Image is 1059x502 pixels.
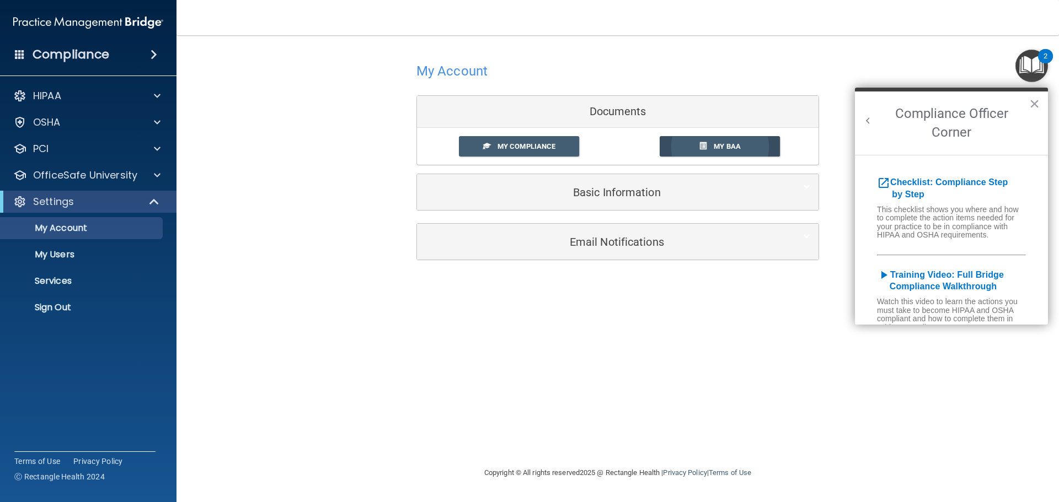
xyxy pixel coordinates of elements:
[709,468,751,477] a: Terms of Use
[425,236,777,248] h5: Email Notifications
[855,298,1048,334] h6: Watch this video to learn the actions you must take to become HIPAA and OSHA compliant and how to...
[1044,56,1047,71] div: 2
[33,116,61,129] p: OSHA
[877,268,890,282] i: play_arrow
[855,206,1048,242] h6: This checklist shows you where and how to complete the action items needed for your practice to b...
[877,176,890,190] i: open_in_new
[33,169,137,182] p: OfficeSafe University
[33,142,49,155] p: PCI
[425,180,810,204] a: Basic Information
[877,270,1004,292] b: Training Video: Full Bridge Compliance Walkthrough
[855,91,1048,155] h2: Compliance Officer Corner
[868,424,1046,468] iframe: Drift Widget Chat Controller
[714,142,741,150] span: My BAA
[14,471,105,482] span: Ⓒ Rectangle Health 2024
[33,89,61,102] p: HIPAA
[13,116,161,129] a: OSHA
[1029,95,1040,112] button: Close
[1015,50,1048,82] button: Open Resource Center, 2 new notifications
[877,177,1008,199] b: Checklist: Compliance Step by Step
[7,276,158,287] p: Services
[7,223,158,234] p: My Account
[33,47,109,62] h4: Compliance
[13,142,161,155] a: PCI
[13,89,161,102] a: HIPAA
[877,270,1004,292] a: play_arrowTraining Video: Full Bridge Compliance Walkthrough
[863,115,874,126] button: Back to Resource Center Home
[498,142,555,150] span: My Compliance
[416,455,819,490] div: Copyright © All rights reserved 2025 @ Rectangle Health | |
[417,96,819,128] div: Documents
[855,88,1048,325] div: Resource Center
[7,302,158,313] p: Sign Out
[416,64,488,78] h4: My Account
[33,195,74,208] p: Settings
[425,186,777,198] h5: Basic Information
[13,169,161,182] a: OfficeSafe University
[7,249,158,260] p: My Users
[13,12,163,34] img: PMB logo
[877,177,1008,199] a: open_in_newChecklist: Compliance Step by Step
[425,229,810,254] a: Email Notifications
[73,456,123,467] a: Privacy Policy
[13,195,160,208] a: Settings
[663,468,707,477] a: Privacy Policy
[14,456,60,467] a: Terms of Use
